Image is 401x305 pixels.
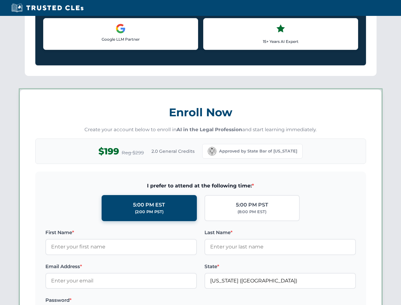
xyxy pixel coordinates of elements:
input: Enter your email [45,273,197,289]
label: Last Name [204,229,356,236]
input: Enter your first name [45,239,197,255]
span: $199 [98,144,119,159]
label: State [204,263,356,270]
label: First Name [45,229,197,236]
span: 2.0 General Credits [151,148,195,155]
h3: Enroll Now [35,102,366,122]
div: 5:00 PM EST [133,201,165,209]
img: California Bar [208,147,217,156]
input: California (CA) [204,273,356,289]
p: Google LLM Partner [49,36,193,42]
span: Approved by State Bar of [US_STATE] [219,148,297,154]
strong: AI in the Legal Profession [177,126,242,132]
p: 15+ Years AI Expert [209,38,353,44]
label: Email Address [45,263,197,270]
div: (8:00 PM EST) [237,209,266,215]
div: (2:00 PM PST) [135,209,164,215]
label: Password [45,296,197,304]
span: I prefer to attend at the following time: [45,182,356,190]
img: Google [116,24,126,34]
div: 5:00 PM PST [236,201,268,209]
p: Create your account below to enroll in and start learning immediately. [35,126,366,133]
img: Trusted CLEs [10,3,85,13]
input: Enter your last name [204,239,356,255]
span: Reg $299 [122,149,144,157]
